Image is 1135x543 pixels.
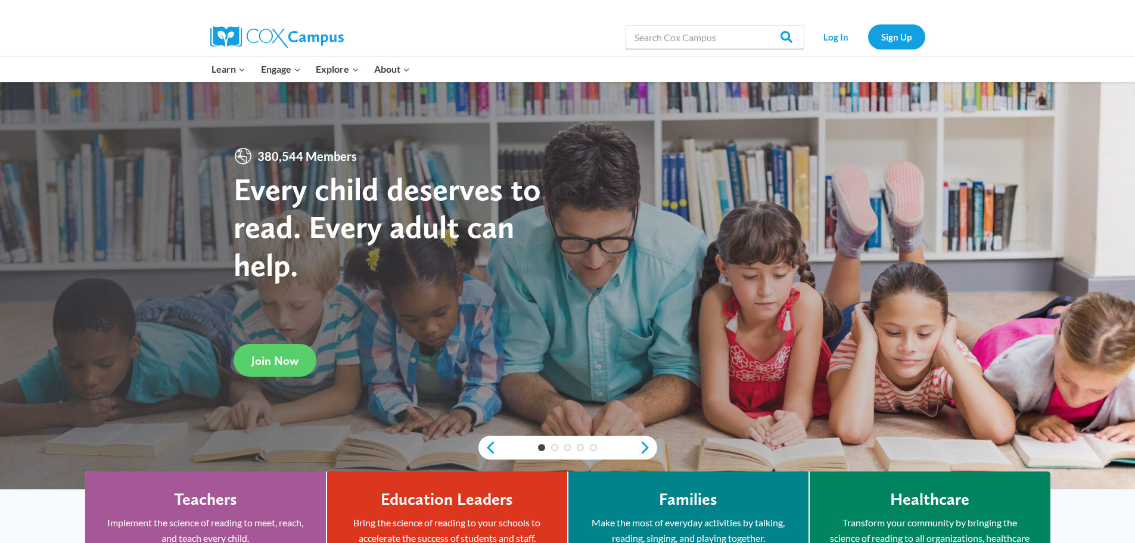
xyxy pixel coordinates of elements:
[210,26,344,48] img: Cox Campus
[234,344,316,377] a: Join Now
[234,170,541,284] strong: Every child deserves to read. Every adult can help.
[810,24,862,49] a: Log In
[204,57,418,82] nav: Primary Navigation
[374,61,410,77] span: About
[316,61,359,77] span: Explore
[478,440,496,455] a: previous
[478,436,657,460] div: content slider buttons
[174,489,237,510] h4: Teachers
[538,444,545,451] a: 1
[551,444,558,451] a: 2
[577,444,584,451] a: 4
[251,353,298,368] span: Join Now
[381,489,513,510] h4: Education Leaders
[890,489,969,510] h4: Healthcare
[253,147,362,166] span: 380,544 Members
[564,444,571,451] a: 3
[810,24,925,49] nav: Secondary Navigation
[212,61,245,77] span: Learn
[261,61,301,77] span: Engage
[626,25,804,49] input: Search Cox Campus
[639,440,657,455] a: next
[868,24,925,49] a: Sign Up
[590,444,597,451] a: 5
[659,489,717,510] h4: Families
